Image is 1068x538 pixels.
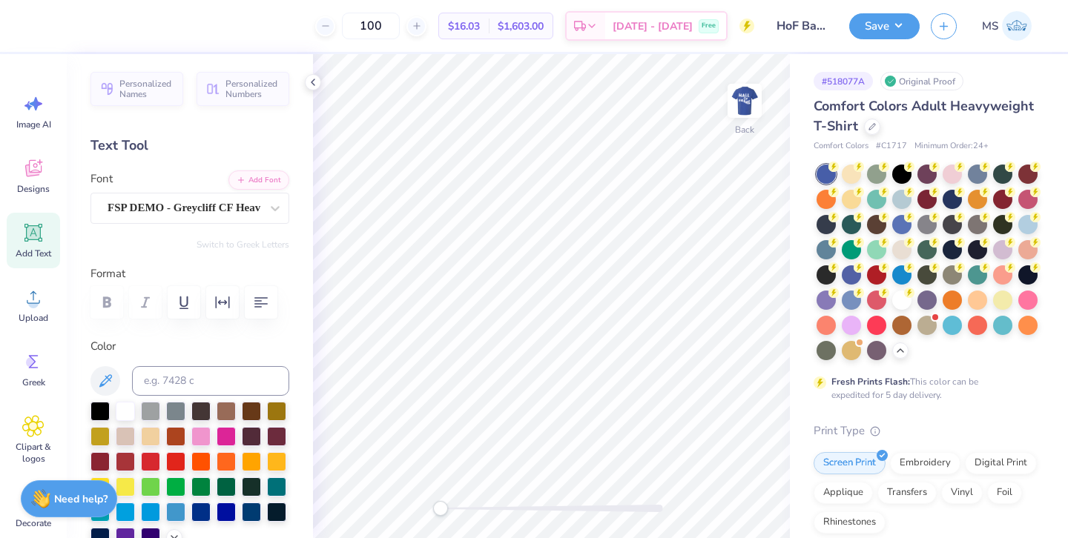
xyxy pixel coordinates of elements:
span: Comfort Colors Adult Heavyweight T-Shirt [814,97,1034,135]
div: Rhinestones [814,511,886,534]
div: Back [735,123,754,136]
button: Save [849,13,920,39]
input: Untitled Design [765,11,838,41]
span: Personalized Names [119,79,174,99]
button: Personalized Names [90,72,183,106]
div: Digital Print [965,452,1037,474]
div: Screen Print [814,452,886,474]
div: This color can be expedited for 5 day delivery. [831,375,1014,402]
span: Add Text [16,248,51,259]
span: MS [982,18,998,35]
div: Accessibility label [433,501,448,516]
input: e.g. 7428 c [132,366,289,396]
button: Add Font [228,170,289,190]
div: Vinyl [941,482,983,504]
div: Transfers [877,482,937,504]
div: Embroidery [890,452,960,474]
strong: Fresh Prints Flash: [831,376,910,388]
a: MS [975,11,1038,41]
div: # 518077A [814,72,873,90]
label: Font [90,170,113,187]
button: Switch to Greek Letters [197,239,289,250]
span: [DATE] - [DATE] [613,19,693,34]
div: Original Proof [880,72,963,90]
span: Designs [17,183,50,195]
span: $1,603.00 [498,19,544,34]
label: Color [90,338,289,355]
span: Decorate [16,517,51,529]
span: # C1717 [876,140,907,153]
div: Print Type [814,422,1038,439]
span: Clipart & logos [9,441,58,465]
input: – – [342,13,400,39]
span: Image AI [16,119,51,130]
span: Upload [19,312,48,324]
div: Foil [987,482,1022,504]
span: Comfort Colors [814,140,868,153]
span: Greek [22,376,45,388]
img: Back [730,86,759,116]
label: Format [90,265,289,282]
button: Personalized Numbers [197,72,289,106]
strong: Need help? [54,492,108,506]
img: Madeline Schoner [1002,11,1032,41]
div: Applique [814,482,873,504]
span: Free [702,21,716,31]
div: Text Tool [90,136,289,156]
span: Minimum Order: 24 + [914,140,989,153]
span: $16.03 [448,19,480,34]
span: Personalized Numbers [225,79,280,99]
